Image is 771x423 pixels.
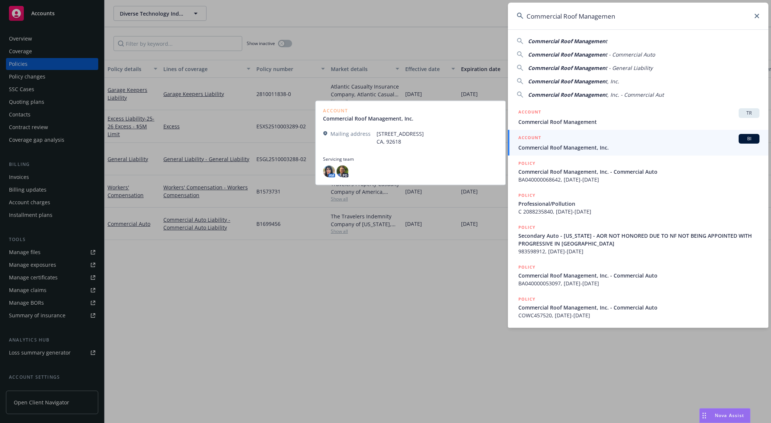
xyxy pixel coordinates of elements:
span: Commercial Roof Management [518,118,759,126]
button: Nova Assist [699,408,751,423]
span: t - General Liability [605,64,653,71]
span: 983598912, [DATE]-[DATE] [518,247,759,255]
span: BA040000053097, [DATE]-[DATE] [518,279,759,287]
h5: POLICY [518,224,535,231]
span: Commercial Roof Managemen [528,64,605,71]
h5: POLICY [518,263,535,271]
span: Commercial Roof Managemen [528,38,605,45]
a: ACCOUNTBICommercial Roof Management, Inc. [508,130,768,156]
span: Commercial Roof Management, Inc. - Commercial Auto [518,272,759,279]
span: t - Commercial Auto [605,51,655,58]
span: Commercial Roof Managemen [528,78,605,85]
h5: POLICY [518,192,535,199]
span: Commercial Roof Managemen [528,91,605,98]
a: POLICYProfessional/PollutionC 2088235840, [DATE]-[DATE] [508,188,768,219]
span: Secondary Auto - [US_STATE] - AOR NOT HONORED DUE TO NF NOT BEING APPOINTED WITH PROGRESSIVE IN [... [518,232,759,247]
span: C 2088235840, [DATE]-[DATE] [518,208,759,215]
span: Professional/Pollution [518,200,759,208]
a: ACCOUNTTRCommercial Roof Management [508,104,768,130]
span: Commercial Roof Management, Inc. [518,144,759,151]
span: BI [742,135,756,142]
span: t [605,38,607,45]
span: Commercial Roof Management, Inc. - Commercial Auto [518,304,759,311]
a: POLICYSecondary Auto - [US_STATE] - AOR NOT HONORED DUE TO NF NOT BEING APPOINTED WITH PROGRESSIV... [508,219,768,259]
a: POLICYCommercial Roof Management, Inc. - Commercial AutoBA040000053097, [DATE]-[DATE] [508,259,768,291]
span: Nova Assist [715,412,744,419]
h5: ACCOUNT [518,134,541,143]
a: POLICYCommercial Roof Management, Inc. - Commercial AutoCOWC457520, [DATE]-[DATE] [508,291,768,323]
input: Search... [508,3,768,29]
a: POLICYCommercial Roof Management, Inc. - Commercial AutoBA040000068642, [DATE]-[DATE] [508,156,768,188]
h5: ACCOUNT [518,108,541,117]
h5: POLICY [518,160,535,167]
span: TR [742,110,756,116]
span: t, Inc. - Commercial Aut [605,91,664,98]
span: Commercial Roof Management, Inc. - Commercial Auto [518,168,759,176]
span: t, Inc. [605,78,619,85]
h5: POLICY [518,295,535,303]
span: Commercial Roof Managemen [528,51,605,58]
span: COWC457520, [DATE]-[DATE] [518,311,759,319]
span: BA040000068642, [DATE]-[DATE] [518,176,759,183]
div: Drag to move [700,408,709,423]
